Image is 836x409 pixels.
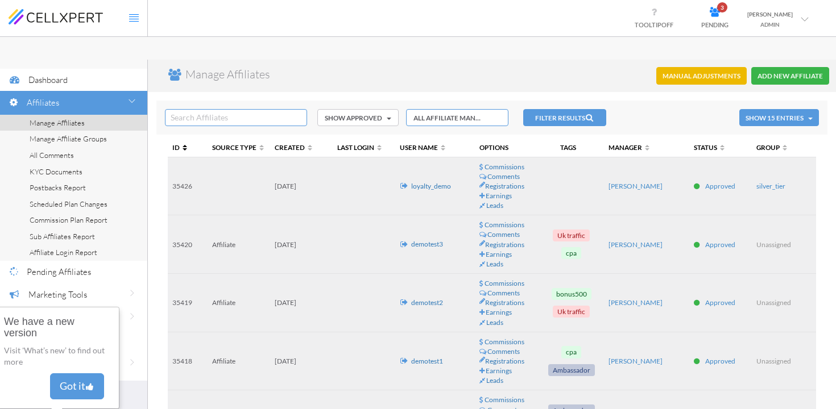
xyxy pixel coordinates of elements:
[487,172,520,181] span: Comments
[609,240,663,249] span: [PERSON_NAME]
[30,183,86,192] span: Postbacks Report
[395,138,475,157] th: User name
[656,67,747,85] button: MANUAL ADJUSTMENTS
[475,138,539,157] th: Options
[487,230,520,239] span: Comments
[746,114,804,122] span: Show 15 Entries
[50,373,104,399] button: Got it
[705,298,735,307] span: Approved
[604,138,689,157] th: Manager
[485,356,524,366] span: Registrations
[553,229,590,241] div: Uk traffic
[208,138,270,157] th: Source Type
[28,74,68,85] span: Dashboard
[208,332,270,391] td: Affiliate
[400,143,448,151] span: User name
[635,21,673,28] span: TOOLTIP
[4,316,110,339] h4: We have a new version
[485,162,524,171] span: Commissions
[751,67,829,85] button: ADD NEW AFFILIATE
[701,21,729,28] span: PENDING
[485,395,524,404] span: Commissions
[609,298,663,307] span: [PERSON_NAME]
[270,332,333,391] td: [DATE]
[485,298,524,307] span: Registrations
[208,215,270,274] td: Affiliate
[661,21,673,28] span: OFF
[270,215,333,274] td: [DATE]
[752,138,816,157] th: Group
[4,345,110,368] p: Visit 'What’s new’ to find out more
[30,215,107,224] span: Commission Plan Report
[705,240,735,249] span: Approved
[739,109,819,126] button: Show 15 Entries
[756,143,790,151] span: Group
[561,346,581,358] div: cpa
[27,97,59,108] span: Affiliates
[486,318,503,327] span: Leads
[694,143,727,151] span: Status
[275,143,315,151] span: Created
[168,157,208,216] td: 35426
[486,308,512,316] span: Earnings
[168,138,208,157] th: ID
[317,109,399,126] button: Show Approved
[208,274,270,332] td: Affiliate
[411,182,451,190] a: loyalty_demo
[689,138,752,157] th: Status
[756,240,791,249] span: Unassigned
[337,143,384,151] span: Last Login
[270,157,333,216] td: [DATE]
[411,240,443,249] a: demotest3
[333,138,395,157] th: Last Login
[486,250,512,258] span: Earnings
[30,167,82,176] span: KYC Documents
[30,248,97,257] span: Affiliate Login Report
[486,201,503,210] span: Leads
[185,66,270,83] p: Manage Affiliates
[756,182,785,190] span: silver_tier
[609,357,663,365] span: [PERSON_NAME]
[30,199,107,208] span: Scheduled Plan Changes
[168,274,208,332] td: 35419
[28,289,87,300] span: Marketing Tools
[747,19,793,30] div: ADMIN
[212,143,267,151] span: Source Type
[411,357,443,365] a: demotest1
[485,181,524,191] span: Registrations
[486,376,503,385] span: Leads
[406,109,508,126] span: Select box activate
[27,266,91,277] span: Pending Affiliates
[705,182,735,190] span: Approved
[487,347,520,356] span: Comments
[168,215,208,274] td: 35420
[486,191,512,200] span: Earnings
[30,118,85,127] span: Manage Affiliates
[548,364,595,376] div: Ambassador
[609,182,663,190] span: [PERSON_NAME]
[756,298,791,307] span: Unassigned
[560,143,576,151] span: Tags
[270,138,333,157] th: Created
[485,220,524,229] span: Commissions
[30,151,74,160] span: All Comments
[561,247,581,259] div: cpa
[270,274,333,332] td: [DATE]
[9,9,103,24] img: cellxpert-logo.svg
[30,134,107,143] span: Manage Affiliate Groups
[485,240,524,249] span: Registrations
[486,366,512,375] span: Earnings
[172,143,190,151] span: ID
[30,232,95,241] span: Sub Affiliates Report
[485,337,524,346] span: Commissions
[486,260,503,268] span: Leads
[553,306,590,318] div: Uk traffic
[523,109,606,126] button: FILTER RESULTS
[165,109,307,126] input: Search Affiliates
[705,357,735,365] span: Approved
[485,279,524,287] span: Commissions
[479,143,508,151] span: Options
[411,298,443,307] a: demotest2
[487,289,520,297] span: Comments
[168,332,208,391] td: 35418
